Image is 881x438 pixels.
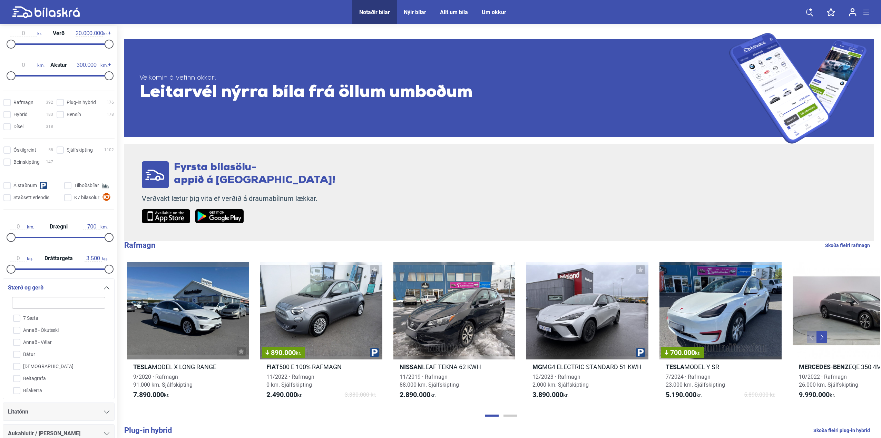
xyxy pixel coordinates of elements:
[174,162,335,186] span: Fyrsta bílasölu- appið á [GEOGRAPHIC_DATA]!
[482,9,506,16] a: Um okkur
[296,350,301,356] span: kr.
[124,241,155,249] b: Rafmagn
[400,374,459,388] span: 11/2019 · Rafmagn 88.000 km. Sjálfskipting
[85,255,108,262] span: kg.
[67,146,93,154] span: Sjálfskipting
[799,374,858,388] span: 10/2022 · Rafmagn 26.000 km. Sjálfskipting
[51,31,66,36] span: Verð
[13,111,28,118] span: Hybrid
[666,363,684,370] b: Tesla
[485,415,499,417] button: Page 1
[400,391,436,399] span: kr.
[404,9,426,16] a: Nýir bílar
[10,224,34,230] span: km.
[73,62,108,68] span: km.
[266,374,314,388] span: 11/2022 · Rafmagn 0 km. Sjálfskipting
[13,99,33,106] span: Rafmagn
[107,99,114,106] span: 176
[10,62,45,68] span: km.
[43,256,75,261] span: Dráttargeta
[744,391,775,399] span: 5.890.000 kr.
[13,159,40,166] span: Beinskipting
[133,374,193,388] span: 9/2020 · Rafmagn 91.000 km. Sjálfskipting
[393,262,516,405] a: NissanLEAF TEKNA 62 KWH11/2019 · Rafmagn88.000 km. Sjálfskipting2.890.000kr.
[124,33,874,144] a: Velkomin á vefinn okkar!Leitarvél nýrra bíla frá öllum umboðum
[46,99,53,106] span: 392
[83,224,108,230] span: km.
[825,241,870,250] a: Skoða fleiri rafmagn
[440,9,468,16] a: Allt um bíla
[76,30,108,37] span: kr.
[104,146,114,154] span: 1102
[799,390,830,399] b: 9.990.000
[74,194,99,201] span: K7 bílasölur
[142,194,335,203] p: Verðvakt lætur þig vita ef verðið á draumabílnum lækkar.
[127,262,249,405] a: TeslaMODEL X LONG RANGE9/2020 · Rafmagn91.000 km. Sjálfskipting7.890.000kr.
[345,391,376,399] span: 3.380.000 kr.
[133,390,164,399] b: 7.890.000
[49,62,69,68] span: Akstur
[46,111,53,118] span: 183
[10,30,42,37] span: kr.
[532,390,563,399] b: 3.890.000
[393,363,516,371] h2: LEAF TEKNA 62 KWH
[13,123,23,130] span: Dísel
[526,363,648,371] h2: MG4 ELECTRIC STANDARD 51 KWH
[659,262,782,405] a: 700.000kr.TeslaMODEL Y SR7/2024 · Rafmagn23.000 km. Sjálfskipting5.190.000kr.5.890.000 kr.
[13,146,36,154] span: Óskilgreint
[266,363,279,370] b: Fiat
[799,363,849,370] b: Mercedes-Benz
[666,390,696,399] b: 5.190.000
[46,159,53,166] span: 147
[359,9,390,16] a: Notaðir bílar
[849,8,856,17] img: user-login.svg
[532,374,589,388] span: 12/2023 · Rafmagn 2.000 km. Sjálfskipting
[260,262,382,405] a: 890.000kr.Fiat500 E 100% RAFMAGN11/2022 · Rafmagn0 km. Sjálfskipting2.490.000kr.3.380.000 kr.
[266,390,297,399] b: 2.490.000
[659,363,782,371] h2: MODEL Y SR
[107,111,114,118] span: 178
[400,363,422,370] b: Nissan
[48,224,69,230] span: Drægni
[67,111,81,118] span: Bensín
[532,391,569,399] span: kr.
[124,426,172,435] b: Plug-in hybrid
[816,331,827,343] button: Next
[813,426,870,435] a: Skoða fleiri plug-in hybrid
[74,182,99,189] span: Tilboðsbílar
[532,363,542,370] b: Mg
[133,363,152,370] b: Tesla
[807,331,817,343] button: Previous
[695,350,701,356] span: kr.
[8,407,28,417] span: Litatónn
[265,349,301,356] span: 890.000
[48,146,53,154] span: 58
[8,283,43,293] span: Stærð og gerð
[10,255,33,262] span: kg.
[13,194,49,201] span: Staðsett erlendis
[13,182,37,189] span: Á staðnum
[260,363,382,371] h2: 500 E 100% RAFMAGN
[139,82,729,103] span: Leitarvél nýrra bíla frá öllum umboðum
[666,391,702,399] span: kr.
[799,391,835,399] span: kr.
[127,363,249,371] h2: MODEL X LONG RANGE
[526,262,648,405] a: MgMG4 ELECTRIC STANDARD 51 KWH12/2023 · Rafmagn2.000 km. Sjálfskipting3.890.000kr.
[400,390,430,399] b: 2.890.000
[133,391,169,399] span: kr.
[266,391,303,399] span: kr.
[46,123,53,130] span: 318
[139,74,729,82] span: Velkomin á vefinn okkar!
[503,415,517,417] button: Page 2
[67,99,96,106] span: Plug-in hybrid
[666,374,725,388] span: 7/2024 · Rafmagn 23.000 km. Sjálfskipting
[665,349,701,356] span: 700.000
